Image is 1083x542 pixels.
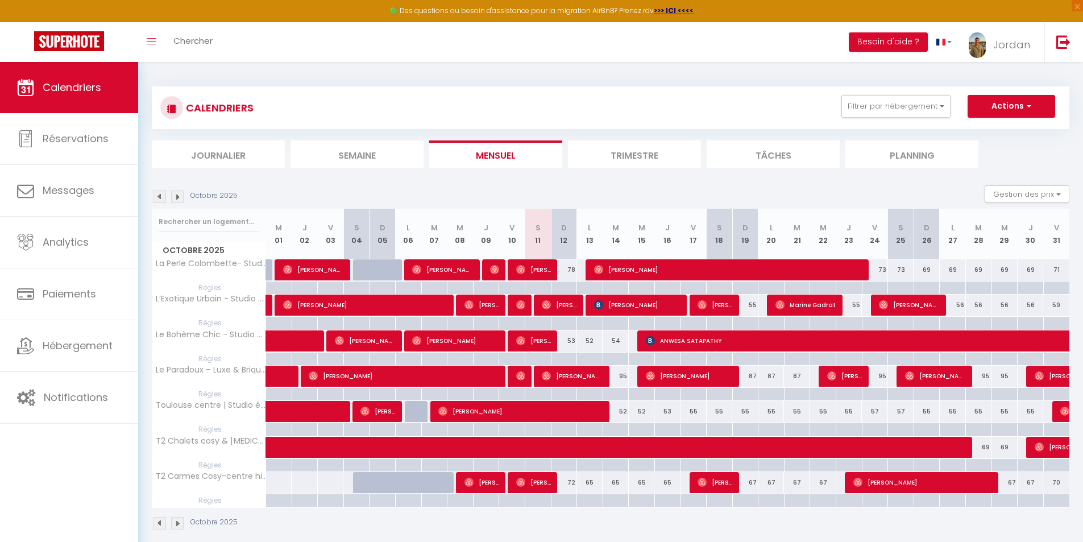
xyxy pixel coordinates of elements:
[1018,259,1044,280] div: 69
[343,209,370,259] th: 04
[810,209,836,259] th: 22
[283,294,449,316] span: [PERSON_NAME]
[1018,472,1044,493] div: 67
[991,366,1018,387] div: 95
[154,366,268,374] span: Le Paradoux – Luxe & Brique au cœur de [GEOGRAPHIC_DATA]
[43,287,96,301] span: Paiements
[940,209,966,259] th: 27
[154,472,268,481] span: T2 Carmes Cosy-centre historique · T2 Carmes Cosy-centre historique & Capitole 5 min
[183,95,254,121] h3: CALENDRIERS
[484,222,488,233] abbr: J
[1054,222,1059,233] abbr: V
[862,401,888,422] div: 57
[691,222,696,233] abbr: V
[665,222,670,233] abbr: J
[44,390,108,404] span: Notifications
[603,366,629,387] div: 95
[680,401,707,422] div: 55
[509,222,514,233] abbr: V
[516,259,551,280] span: [PERSON_NAME]
[577,472,603,493] div: 65
[966,295,992,316] div: 56
[154,259,268,268] span: La Perle Colombette- Studio Élégant - [GEOGRAPHIC_DATA]
[380,222,385,233] abbr: D
[525,209,551,259] th: 11
[152,317,265,329] span: Règles
[603,401,629,422] div: 52
[732,209,758,259] th: 19
[154,437,268,445] span: T2 Chalets cosy & [MEDICAL_DATA] du Midi · T2 Chalets cosy & [MEDICAL_DATA][GEOGRAPHIC_DATA]
[1018,401,1044,422] div: 55
[516,471,551,493] span: [PERSON_NAME]
[152,242,265,259] span: Octobre 2025
[551,209,577,259] th: 12
[499,209,525,259] th: 10
[438,400,604,422] span: [PERSON_NAME]
[275,222,282,233] abbr: M
[836,295,862,316] div: 55
[646,365,733,387] span: [PERSON_NAME]
[473,209,499,259] th: 09
[993,38,1030,52] span: Jordan
[588,222,591,233] abbr: L
[862,209,888,259] th: 24
[1018,209,1044,259] th: 30
[190,191,238,201] p: Octobre 2025
[862,259,888,280] div: 73
[159,212,259,232] input: Rechercher un logement...
[888,401,914,422] div: 57
[707,140,840,168] li: Tâches
[717,222,722,233] abbr: S
[152,494,265,507] span: Règles
[914,209,940,259] th: 26
[784,366,810,387] div: 87
[318,209,344,259] th: 03
[853,471,993,493] span: [PERSON_NAME]
[152,388,265,400] span: Règles
[43,235,89,249] span: Analytics
[758,366,785,387] div: 87
[447,209,474,259] th: 08
[561,222,567,233] abbr: D
[969,32,986,58] img: ...
[654,472,680,493] div: 65
[698,294,732,316] span: [PERSON_NAME]
[406,222,410,233] abbr: L
[951,222,955,233] abbr: L
[577,209,603,259] th: 13
[991,209,1018,259] th: 29
[758,472,785,493] div: 67
[551,472,577,493] div: 72
[154,295,268,303] span: L’Exotique Urbain - Studio Cosy - Métro & Gare
[594,259,864,280] span: [PERSON_NAME]
[847,222,851,233] abbr: J
[872,222,877,233] abbr: V
[654,6,694,15] a: >>> ICI <<<<
[732,401,758,422] div: 55
[775,294,836,316] span: Marine Gadrat
[820,222,827,233] abbr: M
[836,209,862,259] th: 23
[395,209,421,259] th: 06
[152,423,265,436] span: Règles
[905,365,966,387] span: [PERSON_NAME]
[810,472,836,493] div: 67
[594,294,681,316] span: [PERSON_NAME]
[742,222,748,233] abbr: D
[629,472,655,493] div: 65
[879,294,940,316] span: [PERSON_NAME]
[464,471,499,493] span: [PERSON_NAME]
[784,401,810,422] div: 55
[291,140,424,168] li: Semaine
[152,353,265,365] span: Règles
[784,209,810,259] th: 21
[43,183,94,197] span: Messages
[629,401,655,422] div: 52
[654,209,680,259] th: 16
[370,209,396,259] th: 05
[542,294,576,316] span: [PERSON_NAME]
[960,22,1044,62] a: ... Jordan
[968,95,1055,118] button: Actions
[966,366,992,387] div: 95
[165,22,221,62] a: Chercher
